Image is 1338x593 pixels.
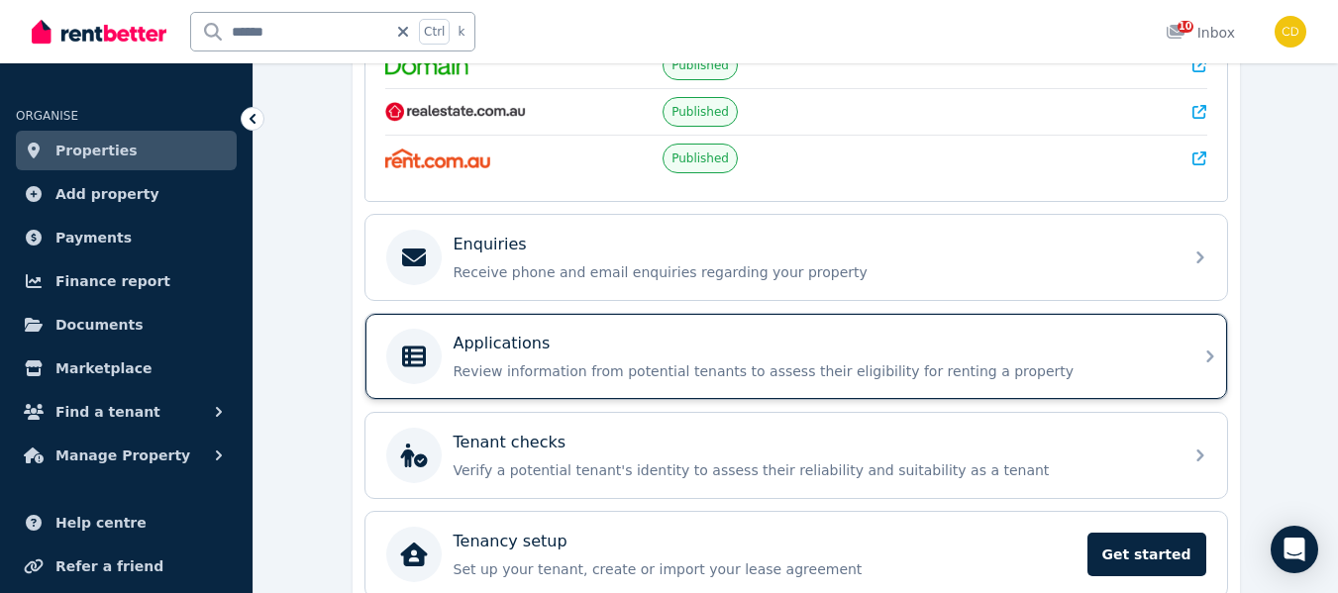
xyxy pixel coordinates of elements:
[454,233,527,256] p: Enquiries
[385,102,527,122] img: RealEstate.com.au
[419,19,450,45] span: Ctrl
[16,109,78,123] span: ORGANISE
[55,313,144,337] span: Documents
[16,503,237,543] a: Help centre
[1087,533,1206,576] span: Get started
[365,314,1227,399] a: ApplicationsReview information from potential tenants to assess their eligibility for renting a p...
[32,17,166,47] img: RentBetter
[16,392,237,432] button: Find a tenant
[1271,526,1318,573] div: Open Intercom Messenger
[55,444,190,467] span: Manage Property
[385,55,468,75] img: Domain.com.au
[55,139,138,162] span: Properties
[454,332,551,355] p: Applications
[16,131,237,170] a: Properties
[454,530,567,553] p: Tenancy setup
[454,431,566,454] p: Tenant checks
[454,559,1076,579] p: Set up your tenant, create or import your lease agreement
[1166,23,1235,43] div: Inbox
[16,305,237,345] a: Documents
[16,218,237,257] a: Payments
[16,546,237,586] a: Refer a friend
[55,400,160,424] span: Find a tenant
[671,104,729,120] span: Published
[55,269,170,293] span: Finance report
[454,262,1171,282] p: Receive phone and email enquiries regarding your property
[1275,16,1306,48] img: Chris Dimitropoulos
[454,361,1171,381] p: Review information from potential tenants to assess their eligibility for renting a property
[55,182,159,206] span: Add property
[55,554,163,578] span: Refer a friend
[671,150,729,166] span: Published
[458,24,464,40] span: k
[16,261,237,301] a: Finance report
[365,413,1227,498] a: Tenant checksVerify a potential tenant's identity to assess their reliability and suitability as ...
[55,226,132,249] span: Payments
[16,174,237,214] a: Add property
[16,348,237,388] a: Marketplace
[385,148,491,168] img: Rent.com.au
[55,356,152,380] span: Marketplace
[16,436,237,475] button: Manage Property
[55,511,147,535] span: Help centre
[454,460,1171,480] p: Verify a potential tenant's identity to assess their reliability and suitability as a tenant
[365,215,1227,300] a: EnquiriesReceive phone and email enquiries regarding your property
[671,57,729,73] span: Published
[1178,21,1193,33] span: 10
